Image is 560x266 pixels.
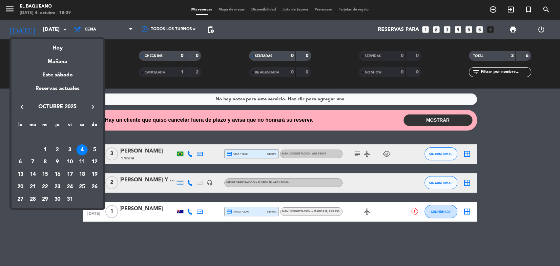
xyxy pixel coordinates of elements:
[64,157,75,168] div: 10
[76,156,89,169] td: 11 de octubre de 2025
[39,144,51,155] div: 1
[51,193,64,206] td: 30 de octubre de 2025
[14,168,27,181] td: 13 de octubre de 2025
[39,144,51,156] td: 1 de octubre de 2025
[64,181,75,193] div: 24
[64,144,76,156] td: 3 de octubre de 2025
[27,169,38,180] div: 14
[51,156,64,169] td: 9 de octubre de 2025
[39,193,51,206] td: 29 de octubre de 2025
[39,157,51,168] div: 8
[39,181,51,193] div: 22
[14,131,101,144] td: OCT.
[52,194,63,205] div: 30
[14,181,27,193] td: 20 de octubre de 2025
[76,121,89,131] th: sábado
[89,157,100,168] div: 12
[88,156,101,169] td: 12 de octubre de 2025
[16,103,28,111] button: keyboard_arrow_left
[76,157,88,168] div: 11
[27,194,38,205] div: 28
[27,181,38,193] div: 21
[52,157,63,168] div: 9
[39,169,51,180] div: 15
[11,52,103,66] div: Mañana
[11,66,103,84] div: Este sábado
[89,169,100,180] div: 19
[64,144,75,155] div: 3
[64,168,76,181] td: 17 de octubre de 2025
[27,168,39,181] td: 14 de octubre de 2025
[64,181,76,193] td: 24 de octubre de 2025
[14,193,27,206] td: 27 de octubre de 2025
[39,156,51,169] td: 8 de octubre de 2025
[11,84,103,98] div: Reservas actuales
[27,121,39,131] th: martes
[15,169,26,180] div: 13
[88,144,101,156] td: 5 de octubre de 2025
[27,181,39,193] td: 21 de octubre de 2025
[76,144,88,155] div: 4
[88,181,101,193] td: 26 de octubre de 2025
[52,181,63,193] div: 23
[27,193,39,206] td: 28 de octubre de 2025
[76,181,88,193] div: 25
[88,121,101,131] th: domingo
[27,156,39,169] td: 7 de octubre de 2025
[76,169,88,180] div: 18
[14,121,27,131] th: lunes
[51,181,64,193] td: 23 de octubre de 2025
[64,193,76,206] td: 31 de octubre de 2025
[15,157,26,168] div: 6
[76,144,89,156] td: 4 de octubre de 2025
[64,156,76,169] td: 10 de octubre de 2025
[51,121,64,131] th: jueves
[15,181,26,193] div: 20
[64,121,76,131] th: viernes
[15,194,26,205] div: 27
[18,103,26,111] i: keyboard_arrow_left
[76,168,89,181] td: 18 de octubre de 2025
[87,103,99,111] button: keyboard_arrow_right
[51,144,64,156] td: 2 de octubre de 2025
[52,169,63,180] div: 16
[28,103,87,111] span: octubre 2025
[88,168,101,181] td: 19 de octubre de 2025
[89,144,100,155] div: 5
[89,181,100,193] div: 26
[64,194,75,205] div: 31
[76,181,89,193] td: 25 de octubre de 2025
[39,168,51,181] td: 15 de octubre de 2025
[89,103,97,111] i: keyboard_arrow_right
[39,121,51,131] th: miércoles
[64,169,75,180] div: 17
[39,181,51,193] td: 22 de octubre de 2025
[39,194,51,205] div: 29
[14,156,27,169] td: 6 de octubre de 2025
[51,168,64,181] td: 16 de octubre de 2025
[27,157,38,168] div: 7
[52,144,63,155] div: 2
[11,39,103,52] div: Hoy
